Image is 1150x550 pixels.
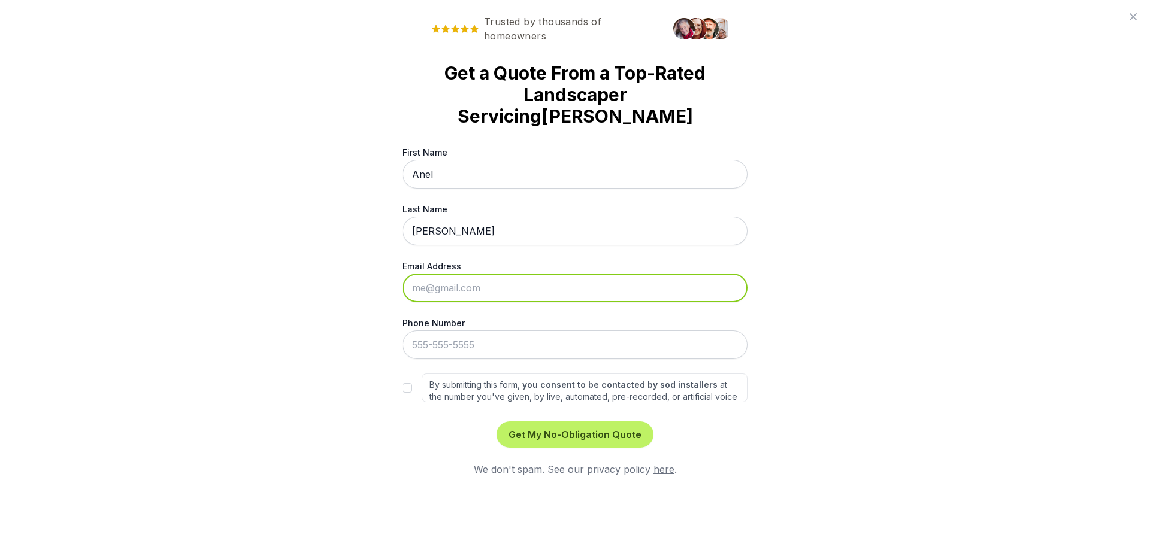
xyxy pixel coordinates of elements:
[422,62,728,127] strong: Get a Quote From a Top-Rated Landscaper Servicing [PERSON_NAME]
[402,260,747,272] label: Email Address
[402,274,747,302] input: me@gmail.com
[402,317,747,329] label: Phone Number
[422,373,747,402] label: By submitting this form, at the number you've given, by live, automated, pre-recorded, or artific...
[402,146,747,159] label: First Name
[402,217,747,245] input: Last Name
[402,462,747,476] div: We don't spam. See our privacy policy .
[497,421,653,448] button: Get My No-Obligation Quote
[422,14,666,43] span: Trusted by thousands of homeowners
[402,203,747,215] label: Last Name
[522,379,718,390] strong: you consent to be contacted by sod installers
[402,160,747,189] input: First Name
[402,330,747,359] input: 555-555-5555
[653,463,674,475] a: here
